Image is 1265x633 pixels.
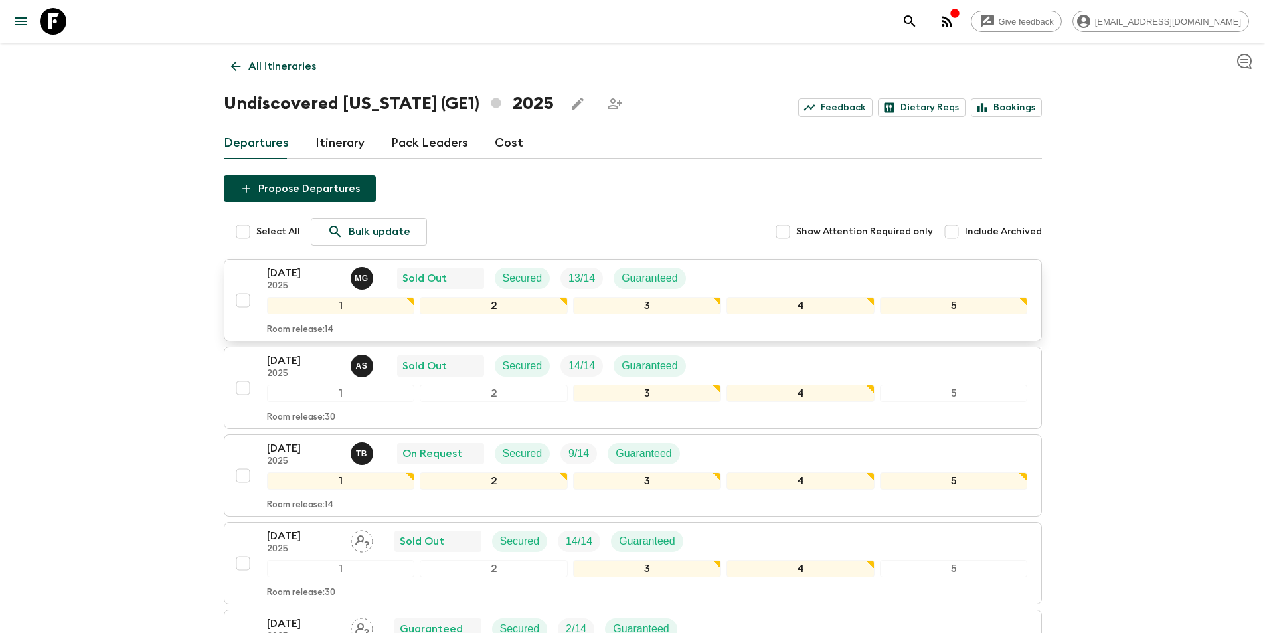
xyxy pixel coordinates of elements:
[267,412,335,423] p: Room release: 30
[495,443,550,464] div: Secured
[573,560,721,577] div: 3
[351,359,376,369] span: Ana Sikharulidze
[568,270,595,286] p: 13 / 14
[351,446,376,457] span: Tamar Bulbulashvili
[622,358,678,374] p: Guaranteed
[495,268,550,289] div: Secured
[420,297,568,314] div: 2
[355,273,369,284] p: M G
[267,472,415,490] div: 1
[726,385,875,402] div: 4
[573,297,721,314] div: 3
[315,128,365,159] a: Itinerary
[971,11,1062,32] a: Give feedback
[492,531,548,552] div: Secured
[267,500,333,511] p: Room release: 14
[224,522,1042,604] button: [DATE]2025Assign pack leaderSold OutSecuredTrip FillGuaranteed12345Room release:30
[224,128,289,159] a: Departures
[880,560,1028,577] div: 5
[267,544,340,555] p: 2025
[726,472,875,490] div: 4
[267,588,335,598] p: Room release: 30
[619,533,675,549] p: Guaranteed
[224,90,554,117] h1: Undiscovered [US_STATE] (GE1) 2025
[267,440,340,456] p: [DATE]
[267,616,340,632] p: [DATE]
[726,297,875,314] div: 4
[880,472,1028,490] div: 5
[248,58,316,74] p: All itineraries
[8,8,35,35] button: menu
[351,355,376,377] button: AS
[798,98,873,117] a: Feedback
[573,472,721,490] div: 3
[224,347,1042,429] button: [DATE]2025Ana SikharulidzeSold OutSecuredTrip FillGuaranteed12345Room release:30
[267,456,340,467] p: 2025
[420,472,568,490] div: 2
[622,270,678,286] p: Guaranteed
[1088,17,1248,27] span: [EMAIL_ADDRESS][DOMAIN_NAME]
[267,265,340,281] p: [DATE]
[400,533,444,549] p: Sold Out
[356,448,367,459] p: T B
[568,446,589,462] p: 9 / 14
[726,560,875,577] div: 4
[391,128,468,159] a: Pack Leaders
[568,358,595,374] p: 14 / 14
[402,446,462,462] p: On Request
[351,534,373,545] span: Assign pack leader
[616,446,672,462] p: Guaranteed
[224,53,323,80] a: All itineraries
[267,369,340,379] p: 2025
[573,385,721,402] div: 3
[267,353,340,369] p: [DATE]
[267,325,333,335] p: Room release: 14
[560,443,597,464] div: Trip Fill
[495,355,550,377] div: Secured
[991,17,1061,27] span: Give feedback
[267,560,415,577] div: 1
[971,98,1042,117] a: Bookings
[566,533,592,549] p: 14 / 14
[402,270,447,286] p: Sold Out
[880,297,1028,314] div: 5
[896,8,923,35] button: search adventures
[503,270,543,286] p: Secured
[602,90,628,117] span: Share this itinerary
[560,355,603,377] div: Trip Fill
[878,98,966,117] a: Dietary Reqs
[965,225,1042,238] span: Include Archived
[503,358,543,374] p: Secured
[560,268,603,289] div: Trip Fill
[356,361,368,371] p: A S
[420,560,568,577] div: 2
[1072,11,1249,32] div: [EMAIL_ADDRESS][DOMAIN_NAME]
[224,175,376,202] button: Propose Departures
[351,622,373,632] span: Assign pack leader
[349,224,410,240] p: Bulk update
[503,446,543,462] p: Secured
[311,218,427,246] a: Bulk update
[351,267,376,290] button: MG
[256,225,300,238] span: Select All
[267,528,340,544] p: [DATE]
[558,531,600,552] div: Trip Fill
[796,225,933,238] span: Show Attention Required only
[224,259,1042,341] button: [DATE]2025Mariam GabichvadzeSold OutSecuredTrip FillGuaranteed12345Room release:14
[267,385,415,402] div: 1
[351,442,376,465] button: TB
[402,358,447,374] p: Sold Out
[224,434,1042,517] button: [DATE]2025Tamar BulbulashviliOn RequestSecuredTrip FillGuaranteed12345Room release:14
[267,297,415,314] div: 1
[880,385,1028,402] div: 5
[495,128,523,159] a: Cost
[267,281,340,292] p: 2025
[420,385,568,402] div: 2
[500,533,540,549] p: Secured
[564,90,591,117] button: Edit this itinerary
[351,271,376,282] span: Mariam Gabichvadze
